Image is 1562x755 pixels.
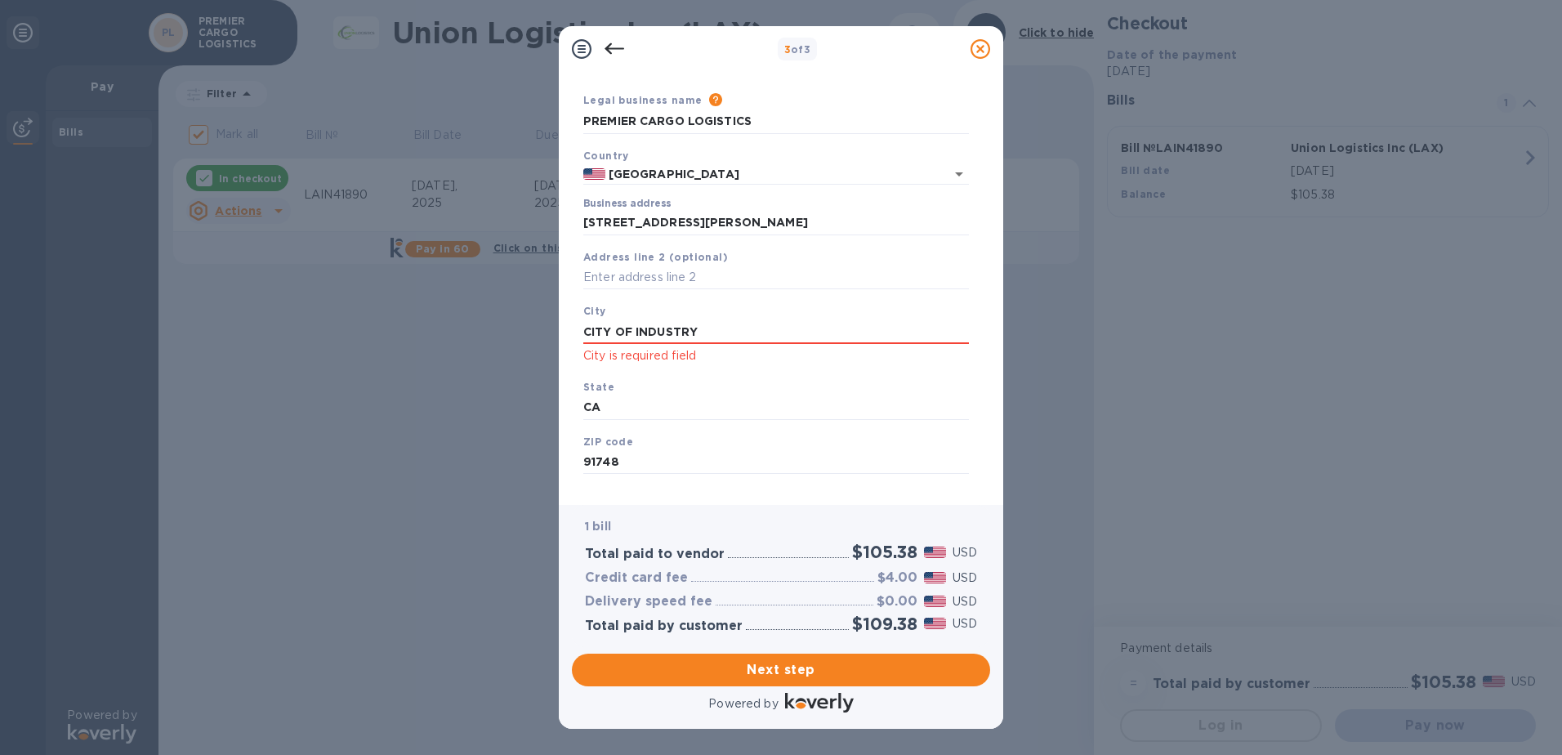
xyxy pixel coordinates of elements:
input: Enter address [583,211,969,235]
p: USD [953,615,977,632]
p: City is required field [583,346,969,365]
b: Country [583,150,629,162]
img: USD [924,547,946,558]
b: ZIP code [583,436,633,448]
b: of 3 [784,43,811,56]
h3: Total paid by customer [585,619,743,634]
input: Enter ZIP code [583,450,969,475]
button: Open [948,163,971,185]
input: Enter city [583,319,969,344]
p: USD [953,593,977,610]
input: Select country [605,164,923,185]
b: 1 bill [585,520,611,533]
img: USD [924,596,946,607]
img: Logo [785,693,854,713]
h3: $0.00 [877,594,917,610]
img: USD [924,572,946,583]
h3: Credit card fee [585,570,688,586]
button: Next step [572,654,990,686]
h2: $109.38 [852,614,917,634]
b: Legal business name [583,94,703,106]
b: City [583,305,606,317]
span: Next step [585,660,977,680]
h2: $105.38 [852,542,917,562]
b: State [583,381,614,393]
p: Powered by [708,695,778,713]
p: USD [953,544,977,561]
h3: Delivery speed fee [585,594,712,610]
b: Address line 2 (optional) [583,251,728,263]
img: US [583,168,605,180]
p: USD [953,570,977,587]
input: Enter legal business name [583,109,969,134]
h3: Total paid to vendor [585,547,725,562]
input: Enter address line 2 [583,266,969,290]
label: Business address [583,199,671,209]
h3: $4.00 [877,570,917,586]
img: USD [924,618,946,629]
input: Enter state [583,395,969,420]
span: 3 [784,43,791,56]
